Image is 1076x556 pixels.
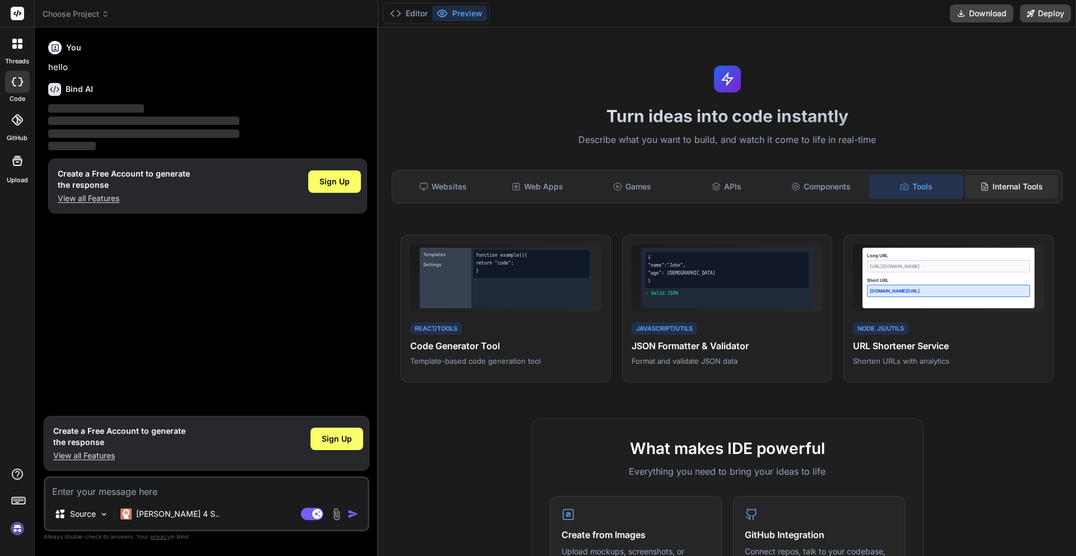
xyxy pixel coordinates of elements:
div: Short URL [867,277,1030,284]
div: Long URL [867,252,1030,259]
span: Sign Up [319,176,350,187]
span: ‌ [48,129,239,138]
img: logo_orange.svg [18,18,27,27]
div: React/Tools [410,322,462,335]
label: GitHub [7,133,27,143]
p: Source [70,508,96,520]
p: Shorten URLs with analytics [853,356,1044,366]
div: Domain Overview [43,66,100,73]
h4: Create from Images [562,528,710,541]
div: [URL][DOMAIN_NAME] [867,260,1030,272]
h6: Bind AI [66,84,93,95]
span: Choose Project [43,8,109,20]
h4: Code Generator Tool [410,339,601,353]
div: "age": [DEMOGRAPHIC_DATA] [648,270,806,277]
label: code [10,94,25,104]
div: Components [775,175,868,198]
p: View all Features [58,193,190,204]
h1: Create a Free Account to generate the response [53,425,185,448]
p: hello [48,61,367,74]
img: Pick Models [99,509,109,519]
div: "name":"John", [648,262,806,269]
div: Websites [397,175,489,198]
div: { [648,254,806,261]
p: Template-based code generation tool [410,356,601,366]
p: [PERSON_NAME] 4 S.. [136,508,220,520]
button: Preview [432,6,487,21]
div: } [476,268,587,275]
div: return "code"; [476,260,587,267]
span: ‌ [48,117,239,125]
div: Web Apps [491,175,584,198]
img: Claude 4 Sonnet [120,508,132,520]
div: ✓ Valid JSON [646,290,809,297]
h4: GitHub Integration [745,528,893,541]
p: Describe what you want to build, and watch it come to life in real-time [385,133,1069,147]
button: Download [950,4,1013,22]
img: tab_domain_overview_orange.svg [30,65,39,74]
div: APIs [680,175,773,198]
h1: Create a Free Account to generate the response [58,168,190,191]
div: Internal Tools [965,175,1058,198]
h4: URL Shortener Service [853,339,1044,353]
div: Domain: [DOMAIN_NAME] [29,29,123,38]
div: v 4.0.25 [31,18,55,27]
h1: Turn ideas into code instantly [385,106,1069,126]
h6: You [66,42,81,53]
div: Keywords by Traffic [124,66,189,73]
p: Always double-check its answers. Your in Bind [44,531,369,542]
div: Tools [870,175,963,198]
div: Node.js/Utils [853,322,908,335]
img: signin [8,519,27,538]
div: JavaScript/Utils [632,322,697,335]
div: function example() { [476,252,587,259]
h2: What makes IDE powerful [550,437,905,460]
img: tab_keywords_by_traffic_grey.svg [112,65,120,74]
div: [DOMAIN_NAME][URL] [867,285,1030,297]
label: threads [5,57,29,66]
p: Everything you need to bring your ideas to life [550,465,905,478]
p: View all Features [53,450,185,461]
span: ‌ [48,142,96,150]
img: website_grey.svg [18,29,27,38]
div: } [648,278,806,285]
span: privacy [150,533,170,540]
button: Deploy [1020,4,1071,22]
div: Templates [422,250,469,259]
label: Upload [7,175,28,185]
button: Editor [386,6,432,21]
span: ‌ [48,104,144,113]
img: attachment [330,508,343,521]
p: Format and validate JSON data [632,356,823,366]
span: Sign Up [322,433,352,444]
div: Games [586,175,679,198]
div: Settings [422,260,469,269]
h4: JSON Formatter & Validator [632,339,823,353]
img: icon [347,508,359,520]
